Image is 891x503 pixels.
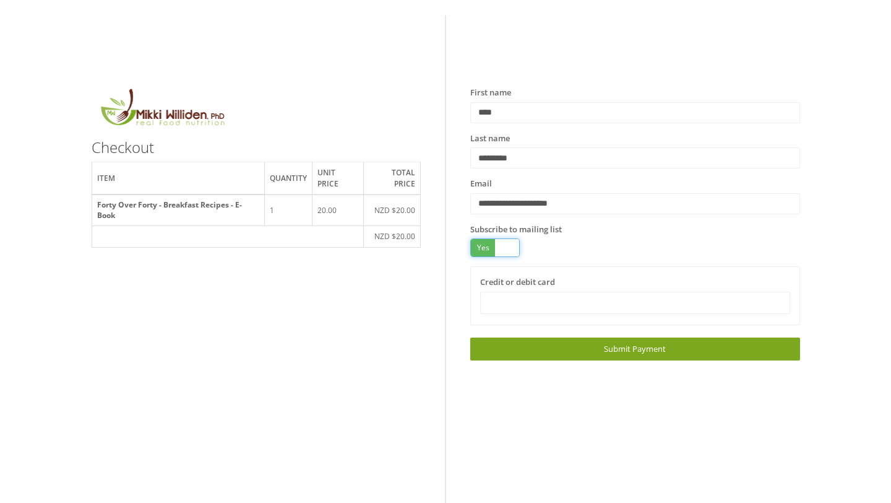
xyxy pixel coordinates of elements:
td: 20.00 [312,195,364,226]
td: NZD $20.00 [364,226,421,247]
a: Submit Payment [470,338,800,361]
label: Email [470,178,492,190]
th: Total price [364,162,421,195]
label: Credit or debit card [480,276,555,289]
td: 1 [265,195,312,226]
iframe: Secure card payment input frame [488,297,782,308]
span: Yes [471,239,495,256]
h3: Checkout [92,139,421,155]
th: Item [92,162,265,195]
th: Quantity [265,162,312,195]
th: Unit price [312,162,364,195]
label: First name [470,87,511,99]
label: Subscribe to mailing list [470,224,562,236]
label: Last name [470,133,510,145]
th: Forty Over Forty - Breakfast Recipes - E-Book [92,195,265,226]
td: NZD $20.00 [364,195,421,226]
img: MikkiLogoMain.png [92,87,233,133]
